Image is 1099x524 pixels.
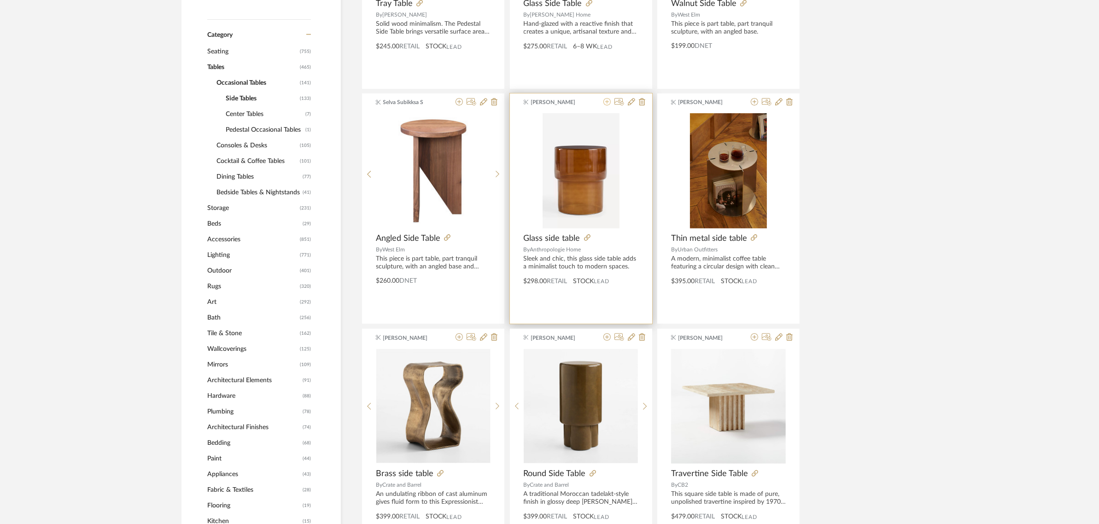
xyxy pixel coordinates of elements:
[216,153,298,169] span: Cocktail & Coffee Tables
[207,44,298,59] span: Seating
[303,451,311,466] span: (44)
[376,43,399,50] span: $245.00
[207,373,300,388] span: Architectural Elements
[671,20,786,36] div: This piece is part table, part tranquil sculpture, with an angled base.
[305,122,311,137] span: (1)
[671,482,678,488] span: By
[376,233,440,244] span: Angled Side Table
[303,185,311,200] span: (41)
[300,357,311,372] span: (109)
[524,20,638,36] div: Hand-glazed with a reactive finish that creates a unique, artisanal texture and tone. Due to its ...
[300,138,311,153] span: (105)
[300,60,311,75] span: (465)
[303,404,311,419] span: (78)
[207,482,300,498] span: Fabric & Textiles
[303,373,311,388] span: (91)
[671,12,678,17] span: By
[216,185,300,200] span: Bedside Tables & Nightstands
[671,513,695,520] span: $479.00
[530,247,581,252] span: Anthropologie Home
[678,247,718,252] span: Urban Outfitters
[376,482,382,488] span: By
[300,201,311,215] span: (231)
[303,498,311,513] span: (19)
[524,43,547,50] span: $275.00
[721,277,742,286] span: STOCK
[524,490,638,506] div: A traditional Moroccan tadelakt-style finish in glossy deep [PERSON_NAME] adds richness, depth an...
[376,513,399,520] span: $399.00
[207,232,298,247] span: Accessories
[524,113,638,228] div: 0
[305,107,311,122] span: (7)
[573,42,597,52] span: 6–8 WK
[531,98,589,106] span: [PERSON_NAME]
[547,278,567,285] span: Retail
[300,263,311,278] span: (401)
[376,349,491,463] img: Brass side table
[383,98,441,106] span: Selva Subikksa S
[446,44,462,50] span: Lead
[524,469,586,479] span: Round Side Table
[207,200,298,216] span: Storage
[671,255,786,271] div: A modern, minimalist coffee table featuring a circular design with clean lines. It can be placed ...
[382,12,427,17] span: [PERSON_NAME]
[376,247,382,252] span: By
[376,469,433,479] span: Brass side table
[207,294,298,310] span: Art
[524,12,530,17] span: By
[671,113,786,228] div: 0
[594,514,610,520] span: Lead
[300,342,311,356] span: (125)
[446,514,462,520] span: Lead
[690,113,767,228] img: Thin metal side table
[671,490,786,506] div: This square side table is made of pure, unpolished travertine inspired by 1970s Italian modern de...
[300,279,311,294] span: (320)
[376,12,382,17] span: By
[207,466,300,482] span: Appliances
[531,334,589,342] span: [PERSON_NAME]
[524,349,638,463] img: Round Side Table
[303,467,311,482] span: (43)
[524,247,530,252] span: By
[207,357,298,373] span: Mirrors
[524,513,547,520] span: $399.00
[721,512,742,522] span: STOCK
[207,388,300,404] span: Hardware
[300,154,311,169] span: (101)
[524,482,530,488] span: By
[573,512,594,522] span: STOCK
[207,247,298,263] span: Lighting
[399,513,420,520] span: Retail
[695,278,715,285] span: Retail
[303,420,311,435] span: (74)
[524,255,638,271] div: Sleek and chic, this glass side table adds a minimalist touch to modern spaces.
[207,435,300,451] span: Bedding
[207,263,298,279] span: Outdoor
[530,12,591,17] span: [PERSON_NAME] Home
[695,43,712,49] span: DNET
[376,113,491,228] div: 0
[300,44,311,59] span: (755)
[300,232,311,247] span: (851)
[207,31,233,39] span: Category
[226,106,303,122] span: Center Tables
[226,91,298,106] span: Side Tables
[207,498,300,513] span: Flooring
[597,44,613,50] span: Lead
[216,169,300,185] span: Dining Tables
[303,389,311,403] span: (88)
[226,122,303,138] span: Pedestal Occasional Tables
[376,20,491,36] div: Solid wood minimalism. The Pedestal Side Table brings versatile surface area and sculptural refin...
[426,42,446,52] span: STOCK
[530,482,569,488] span: Crate and Barrel
[300,295,311,309] span: (292)
[300,76,311,90] span: (141)
[543,113,620,228] img: Glass side table
[678,482,688,488] span: CB2
[303,216,311,231] span: (29)
[382,482,421,488] span: Crate and Barrel
[547,43,567,50] span: Retail
[207,310,298,326] span: Bath
[524,278,547,285] span: $298.00
[671,349,786,464] img: Travertine Side Table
